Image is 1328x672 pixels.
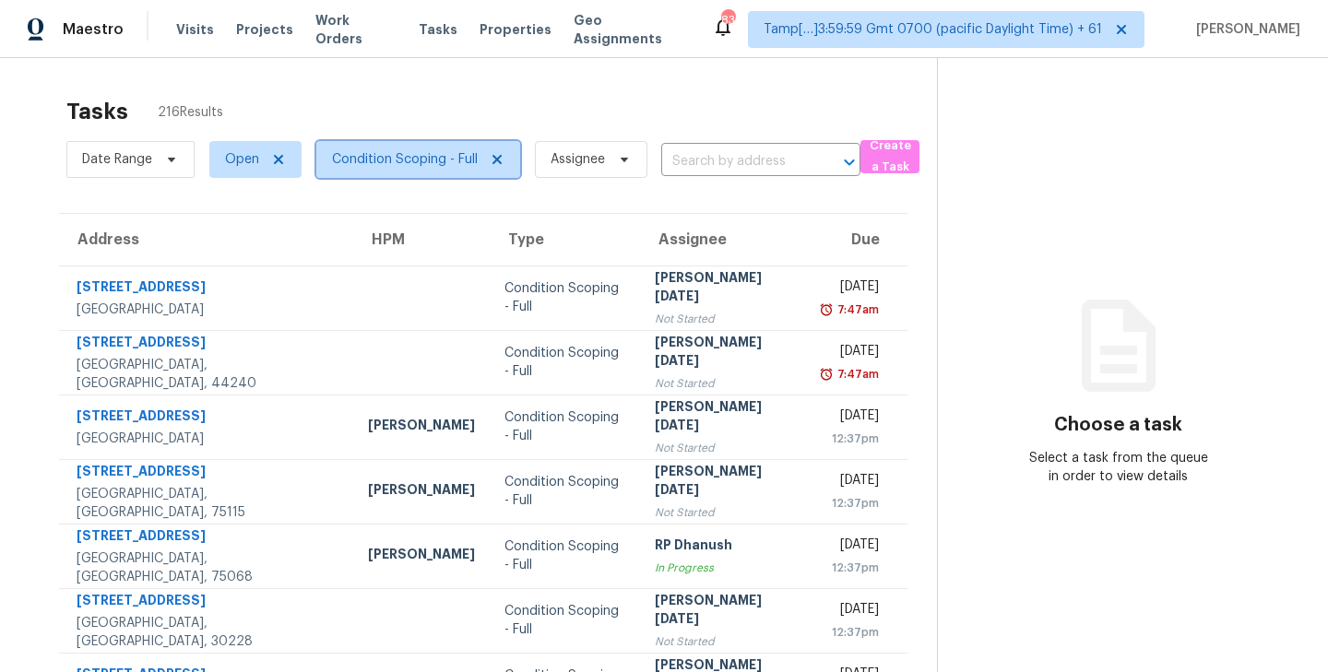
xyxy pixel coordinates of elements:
div: Not Started [655,310,793,328]
div: [PERSON_NAME] [368,480,475,503]
div: Not Started [655,632,793,651]
div: [GEOGRAPHIC_DATA], [GEOGRAPHIC_DATA], 75115 [77,485,338,522]
h3: Choose a task [1054,416,1182,434]
div: [GEOGRAPHIC_DATA], [GEOGRAPHIC_DATA], 30228 [77,614,338,651]
div: Select a task from the queue in order to view details [1028,449,1208,486]
div: 7:47am [834,301,879,319]
div: [STREET_ADDRESS] [77,462,338,485]
th: HPM [353,214,490,265]
span: Condition Scoping - Full [332,150,478,169]
th: Due [808,214,907,265]
div: Condition Scoping - Full [504,344,625,381]
div: [PERSON_NAME][DATE] [655,591,793,632]
div: Condition Scoping - Full [504,408,625,445]
img: Overdue Alarm Icon [819,301,834,319]
div: In Progress [655,559,793,577]
div: [DATE] [823,600,879,623]
span: Open [225,150,259,169]
div: [GEOGRAPHIC_DATA] [77,430,338,448]
div: [PERSON_NAME] [368,416,475,439]
div: [DATE] [823,277,879,301]
div: [GEOGRAPHIC_DATA], [GEOGRAPHIC_DATA], 75068 [77,549,338,586]
div: Not Started [655,503,793,522]
div: [PERSON_NAME] [368,545,475,568]
div: 838 [721,11,734,29]
div: [DATE] [823,471,879,494]
span: [PERSON_NAME] [1189,20,1300,39]
div: RP Dhanush [655,536,793,559]
div: Condition Scoping - Full [504,279,625,316]
button: Open [836,149,862,175]
div: 12:37pm [823,559,879,577]
div: [STREET_ADDRESS] [77,333,338,356]
span: Work Orders [315,11,397,48]
img: Overdue Alarm Icon [819,365,834,383]
span: Properties [480,20,551,39]
h2: Tasks [66,102,128,121]
div: [PERSON_NAME][DATE] [655,333,793,374]
span: Geo Assignments [574,11,690,48]
div: [STREET_ADDRESS] [77,526,338,549]
div: [DATE] [823,407,879,430]
div: [STREET_ADDRESS] [77,591,338,614]
span: Maestro [63,20,124,39]
span: Assignee [551,150,605,169]
div: 12:37pm [823,494,879,513]
div: [GEOGRAPHIC_DATA], [GEOGRAPHIC_DATA], 44240 [77,356,338,393]
div: [STREET_ADDRESS] [77,277,338,301]
span: Visits [176,20,214,39]
div: [STREET_ADDRESS] [77,407,338,430]
span: Projects [236,20,293,39]
div: Condition Scoping - Full [504,473,625,510]
span: Tamp[…]3:59:59 Gmt 0700 (pacific Daylight Time) + 61 [764,20,1102,39]
div: [GEOGRAPHIC_DATA] [77,301,338,319]
div: Condition Scoping - Full [504,602,625,639]
div: 12:37pm [823,623,879,642]
div: Not Started [655,439,793,457]
th: Assignee [640,214,808,265]
div: [DATE] [823,342,879,365]
div: Condition Scoping - Full [504,537,625,574]
div: [PERSON_NAME][DATE] [655,268,793,310]
div: [PERSON_NAME][DATE] [655,462,793,503]
div: [PERSON_NAME][DATE] [655,397,793,439]
div: Not Started [655,374,793,393]
div: 7:47am [834,365,879,383]
button: Create a Task [860,140,919,173]
input: Search by address [661,147,809,176]
span: Tasks [419,23,457,36]
th: Type [490,214,640,265]
div: 12:37pm [823,430,879,448]
div: [DATE] [823,536,879,559]
span: Date Range [82,150,152,169]
span: Create a Task [870,136,910,178]
th: Address [59,214,353,265]
span: 216 Results [158,103,223,122]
